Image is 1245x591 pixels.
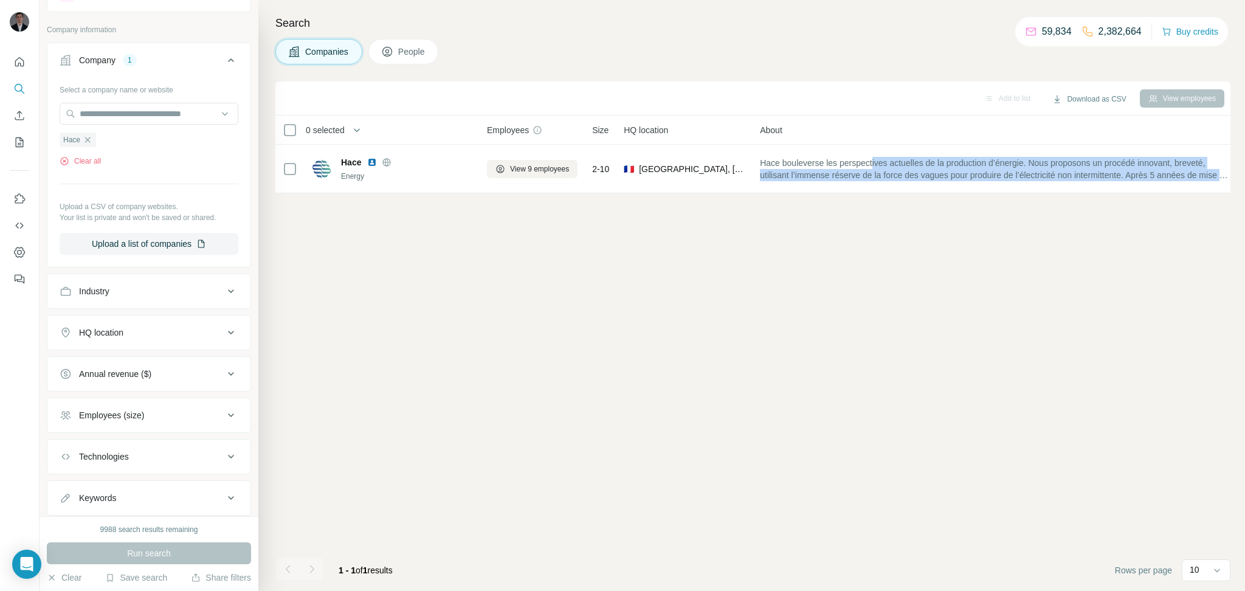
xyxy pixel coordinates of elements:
[100,524,198,535] div: 9988 search results remaining
[339,565,393,575] span: results
[47,401,250,430] button: Employees (size)
[592,163,609,175] span: 2-10
[356,565,363,575] span: of
[12,550,41,579] div: Open Intercom Messenger
[47,318,250,347] button: HQ location
[60,80,238,95] div: Select a company name or website
[760,157,1231,181] span: Hace bouleverse les perspectives actuelles de la production d’énergie. Nous proposons un procédé ...
[63,134,80,145] span: Hace
[79,368,151,380] div: Annual revenue ($)
[10,215,29,237] button: Use Surfe API
[47,277,250,306] button: Industry
[305,46,350,58] span: Companies
[10,268,29,290] button: Feedback
[60,233,238,255] button: Upload a list of companies
[105,572,167,584] button: Save search
[47,24,251,35] p: Company information
[47,572,81,584] button: Clear
[341,156,361,168] span: Hace
[363,565,368,575] span: 1
[60,212,238,223] p: Your list is private and won't be saved or shared.
[47,359,250,389] button: Annual revenue ($)
[10,131,29,153] button: My lists
[624,124,668,136] span: HQ location
[79,327,123,339] div: HQ location
[47,483,250,513] button: Keywords
[10,105,29,126] button: Enrich CSV
[60,201,238,212] p: Upload a CSV of company websites.
[10,188,29,210] button: Use Surfe on LinkedIn
[79,285,109,297] div: Industry
[367,157,377,167] img: LinkedIn logo
[10,12,29,32] img: Avatar
[1115,564,1172,576] span: Rows per page
[1162,23,1218,40] button: Buy credits
[339,565,356,575] span: 1 - 1
[487,124,529,136] span: Employees
[79,451,129,463] div: Technologies
[275,15,1230,32] h4: Search
[639,163,745,175] span: [GEOGRAPHIC_DATA], [GEOGRAPHIC_DATA]
[341,171,472,182] div: Energy
[312,159,331,179] img: Logo of Hace
[10,241,29,263] button: Dashboard
[79,492,116,504] div: Keywords
[1042,24,1072,39] p: 59,834
[10,51,29,73] button: Quick start
[760,124,782,136] span: About
[79,54,116,66] div: Company
[123,55,137,66] div: 1
[592,124,609,136] span: Size
[60,156,101,167] button: Clear all
[510,164,569,175] span: View 9 employees
[306,124,345,136] span: 0 selected
[10,78,29,100] button: Search
[1098,24,1142,39] p: 2,382,664
[487,160,578,178] button: View 9 employees
[1044,90,1134,108] button: Download as CSV
[79,409,144,421] div: Employees (size)
[624,163,634,175] span: 🇫🇷
[398,46,426,58] span: People
[1190,564,1199,576] p: 10
[191,572,251,584] button: Share filters
[47,46,250,80] button: Company1
[47,442,250,471] button: Technologies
